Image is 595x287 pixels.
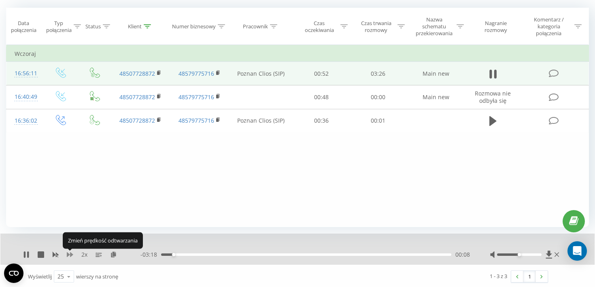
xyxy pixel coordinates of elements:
[119,93,155,101] a: 48507728872
[4,264,23,283] button: Open CMP widget
[85,23,101,30] div: Status
[140,251,161,259] span: - 03:18
[28,273,52,280] span: Wyświetlij
[475,89,511,104] span: Rozmowa nie odbyła się
[300,20,339,34] div: Czas oczekiwania
[525,16,572,37] div: Komentarz / kategoria połączenia
[15,113,34,129] div: 16:36:02
[350,62,406,85] td: 03:26
[6,20,40,34] div: Data połączenia
[81,251,87,259] span: 2 x
[350,85,406,109] td: 00:00
[178,93,214,101] a: 48579775716
[172,253,175,256] div: Accessibility label
[178,117,214,124] a: 48579775716
[406,85,465,109] td: Main new
[414,16,455,37] div: Nazwa schematu przekierowania
[128,23,142,30] div: Klient
[63,232,143,249] div: Zmień prędkość odtwarzania
[473,20,518,34] div: Nagranie rozmowy
[76,273,118,280] span: wierszy na stronę
[293,109,349,132] td: 00:36
[15,89,34,105] div: 16:40:49
[523,271,535,282] a: 1
[293,85,349,109] td: 00:48
[567,241,587,261] div: Open Intercom Messenger
[46,20,72,34] div: Typ połączenia
[15,66,34,81] div: 16:56:11
[490,272,507,280] div: 1 - 3 z 3
[243,23,268,30] div: Pracownik
[518,253,521,256] div: Accessibility label
[57,272,64,281] div: 25
[119,117,155,124] a: 48507728872
[350,109,406,132] td: 00:01
[229,109,293,132] td: Poznan Clios (SIP)
[406,62,465,85] td: Main new
[357,20,395,34] div: Czas trwania rozmowy
[119,70,155,77] a: 48507728872
[229,62,293,85] td: Poznan Clios (SIP)
[455,251,470,259] span: 00:08
[178,70,214,77] a: 48579775716
[6,46,589,62] td: Wczoraj
[172,23,216,30] div: Numer biznesowy
[293,62,349,85] td: 00:52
